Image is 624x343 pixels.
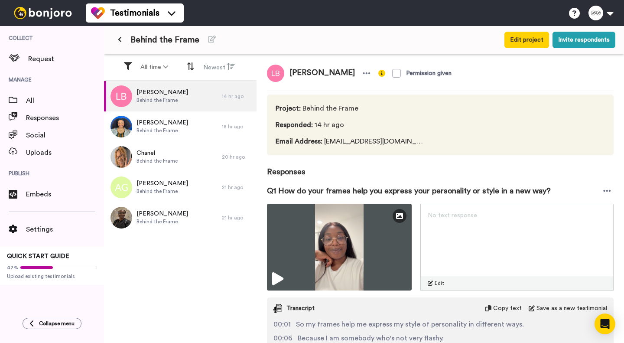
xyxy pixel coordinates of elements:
[406,69,452,78] div: Permission given
[136,97,188,104] span: Behind the Frame
[267,204,412,291] img: 50e2bcd7-5390-41c4-9a72-a91f8d2f3669-thumbnail_full-1755827071.jpg
[136,157,178,164] span: Behind the Frame
[276,136,427,147] span: [EMAIL_ADDRESS][DOMAIN_NAME]
[130,34,199,46] span: Behind the Frame
[7,273,97,280] span: Upload existing testimonials
[136,209,188,218] span: [PERSON_NAME]
[136,149,178,157] span: Chanel
[136,118,188,127] span: [PERSON_NAME]
[26,147,104,158] span: Uploads
[273,304,282,313] img: transcript.svg
[276,103,427,114] span: Behind the Frame
[284,65,360,82] span: [PERSON_NAME]
[135,59,173,75] button: All time
[267,185,551,197] span: Q1 How do your frames help you express your personality or style in a new way?
[276,138,322,145] span: Email Address :
[286,304,315,313] span: Transcript
[222,123,252,130] div: 18 hr ago
[28,54,104,64] span: Request
[110,7,159,19] span: Testimonials
[26,130,104,140] span: Social
[378,70,385,77] img: info-yellow.svg
[552,32,615,48] button: Invite respondents
[7,253,69,259] span: QUICK START GUIDE
[222,214,252,221] div: 21 hr ago
[595,314,615,334] div: Open Intercom Messenger
[198,59,240,75] button: Newest
[110,85,132,107] img: lb.png
[26,95,104,106] span: All
[104,142,257,172] a: ChanelBehind the Frame20 hr ago
[222,184,252,191] div: 21 hr ago
[276,105,301,112] span: Project :
[273,319,291,330] span: 00:01
[504,32,549,48] button: Edit project
[222,154,252,160] div: 20 hr ago
[536,304,607,313] span: Save as a new testimonial
[39,320,75,327] span: Collapse menu
[222,93,252,100] div: 14 hr ago
[276,120,427,130] span: 14 hr ago
[493,304,522,313] span: Copy text
[136,179,188,188] span: [PERSON_NAME]
[104,111,257,142] a: [PERSON_NAME]Behind the Frame18 hr ago
[136,218,188,225] span: Behind the Frame
[104,203,257,233] a: [PERSON_NAME]Behind the Frame21 hr ago
[267,155,614,178] span: Responses
[104,81,257,111] a: [PERSON_NAME]Behind the Frame14 hr ago
[276,121,313,128] span: Responded :
[26,113,104,123] span: Responses
[136,127,188,134] span: Behind the Frame
[10,7,75,19] img: bj-logo-header-white.svg
[26,224,104,235] span: Settings
[104,172,257,203] a: [PERSON_NAME]Behind the Frame21 hr ago
[110,116,132,137] img: 401f7b84-abe9-4c37-b717-fc74835bb8be.jpeg
[110,146,132,168] img: 909c3ca3-5b02-4f81-a724-40f901aa0c2e.jpeg
[91,6,105,20] img: tm-color.svg
[26,189,104,199] span: Embeds
[136,88,188,97] span: [PERSON_NAME]
[435,280,444,287] span: Edit
[110,207,132,229] img: 6a0cda6b-3162-4d38-904b-b9263b207e12.jpeg
[267,65,284,82] img: lb.png
[296,319,524,330] span: So my frames help me express my style of personality in different ways.
[110,176,132,198] img: ag.png
[428,212,477,219] span: No text response
[7,264,18,271] span: 42%
[23,318,81,329] button: Collapse menu
[136,188,188,195] span: Behind the Frame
